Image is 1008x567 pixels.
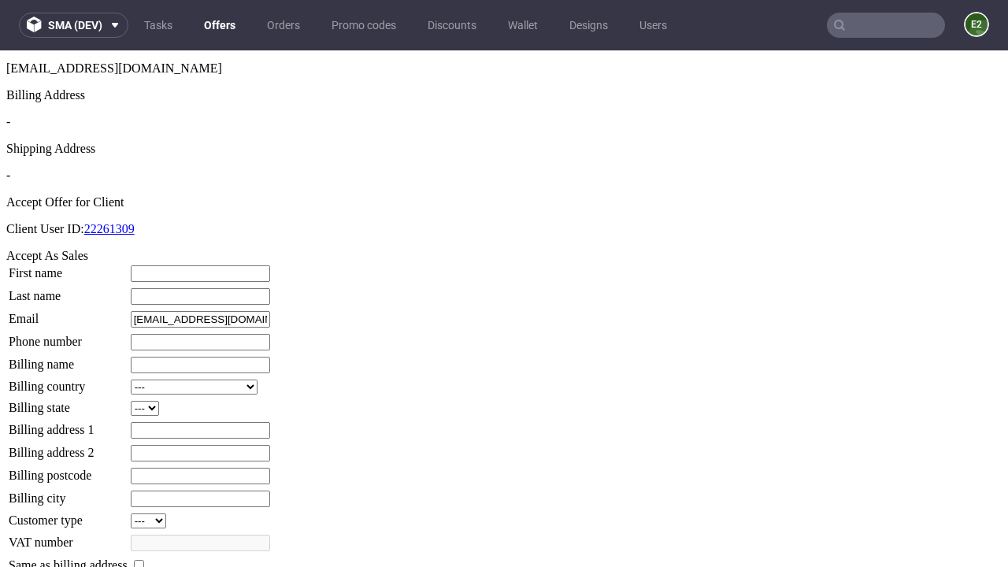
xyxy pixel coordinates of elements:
[8,328,128,345] td: Billing country
[8,237,128,255] td: Last name
[84,172,135,185] a: 22261309
[258,13,309,38] a: Orders
[19,13,128,38] button: sma (dev)
[965,13,988,35] figcaption: e2
[8,462,128,479] td: Customer type
[6,172,1002,186] p: Client User ID:
[322,13,406,38] a: Promo codes
[8,260,128,278] td: Email
[6,11,222,24] span: [EMAIL_ADDRESS][DOMAIN_NAME]
[498,13,547,38] a: Wallet
[6,65,10,78] span: -
[418,13,486,38] a: Discounts
[8,394,128,412] td: Billing address 2
[6,91,1002,106] div: Shipping Address
[8,484,128,502] td: VAT number
[195,13,245,38] a: Offers
[8,417,128,435] td: Billing postcode
[8,350,128,366] td: Billing state
[8,283,128,301] td: Phone number
[8,306,128,324] td: Billing name
[630,13,676,38] a: Users
[560,13,617,38] a: Designs
[6,198,1002,213] div: Accept As Sales
[8,371,128,389] td: Billing address 1
[48,20,102,31] span: sma (dev)
[8,506,128,524] td: Same as billing address
[6,145,1002,159] div: Accept Offer for Client
[6,118,10,132] span: -
[8,214,128,232] td: First name
[8,439,128,458] td: Billing city
[135,13,182,38] a: Tasks
[6,38,1002,52] div: Billing Address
